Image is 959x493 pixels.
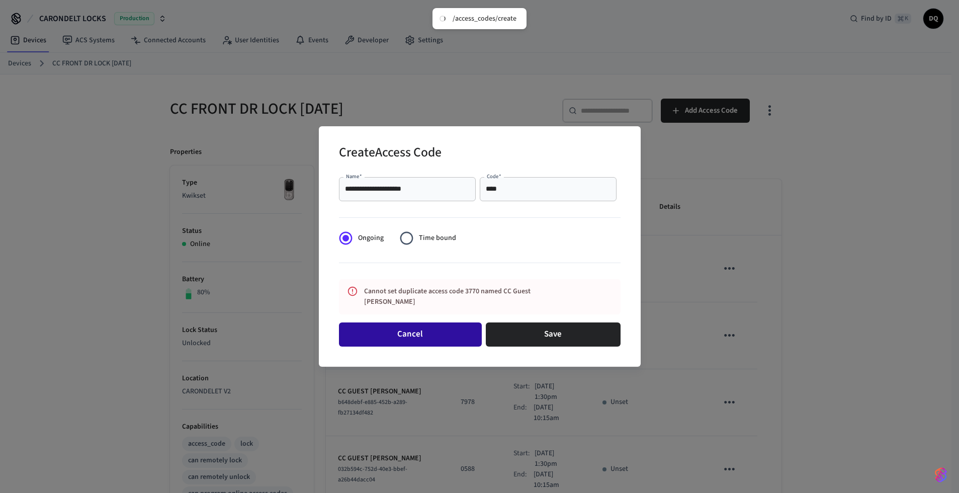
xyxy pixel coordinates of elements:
div: Cannot set duplicate access code 3770 named CC Guest [PERSON_NAME] [364,282,576,311]
h2: Create Access Code [339,138,442,169]
div: /access_codes/create [453,14,516,23]
button: Save [486,322,621,347]
span: Time bound [419,233,456,243]
img: SeamLogoGradient.69752ec5.svg [935,467,947,483]
span: Ongoing [358,233,384,243]
button: Cancel [339,322,482,347]
label: Code [487,173,501,180]
label: Name [346,173,362,180]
